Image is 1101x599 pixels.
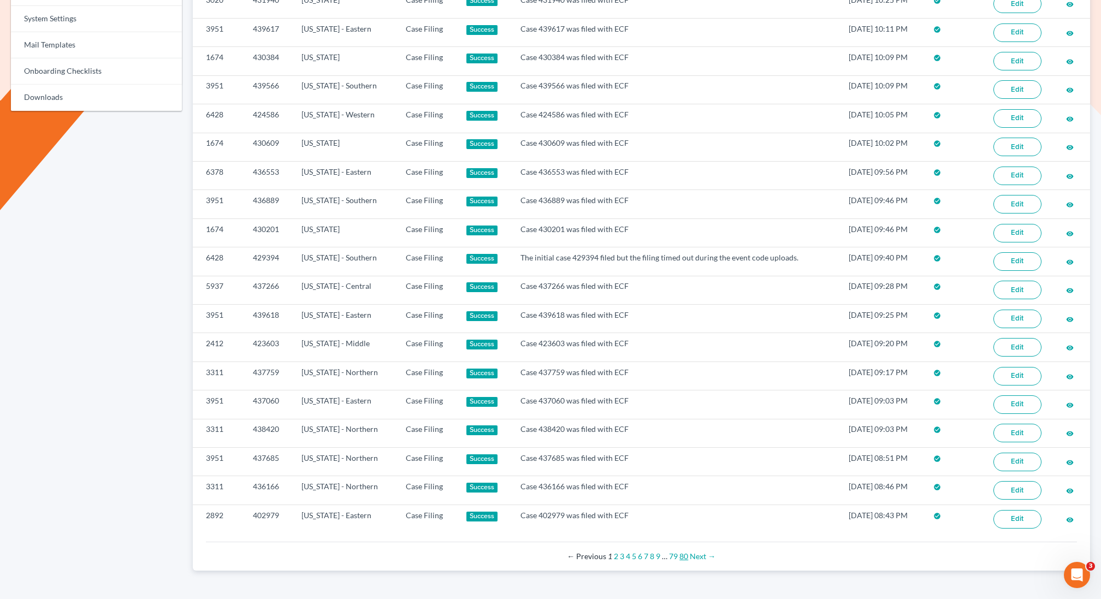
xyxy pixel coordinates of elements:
a: Edit [993,510,1041,529]
td: [US_STATE] - Central [293,276,397,304]
a: Page 5 [632,551,636,561]
td: [US_STATE] - Eastern [293,18,397,46]
i: check_circle [933,54,941,62]
i: check_circle [933,369,941,377]
td: Case Filing [397,505,458,533]
td: [US_STATE] - Northern [293,361,397,390]
td: 1674 [193,47,244,75]
td: 429394 [244,247,293,276]
i: check_circle [933,254,941,262]
td: 430609 [244,133,293,161]
a: Page 79 [669,551,678,561]
td: 436889 [244,190,293,218]
a: Edit [993,224,1041,242]
td: [DATE] 08:46 PM [840,476,925,505]
td: 423603 [244,333,293,361]
td: 437060 [244,390,293,419]
td: [US_STATE] - Eastern [293,305,397,333]
td: 437266 [244,276,293,304]
i: check_circle [933,426,941,434]
div: Success [466,282,498,292]
i: visibility [1066,401,1074,409]
a: Edit [993,80,1041,99]
a: visibility [1066,28,1074,37]
div: Success [466,512,498,521]
td: [US_STATE] - Western [293,104,397,133]
td: Case 437759 was filed with ECF [512,361,839,390]
td: [US_STATE] - Eastern [293,162,397,190]
td: Case 439617 was filed with ECF [512,18,839,46]
td: Case 439566 was filed with ECF [512,75,839,104]
div: Success [466,25,498,35]
div: Success [466,425,498,435]
i: check_circle [933,140,941,147]
td: 3311 [193,419,244,447]
td: [DATE] 09:56 PM [840,162,925,190]
a: Page 6 [638,551,642,561]
i: check_circle [933,111,941,119]
a: Edit [993,395,1041,414]
a: Downloads [11,85,182,111]
td: Case 436889 was filed with ECF [512,190,839,218]
td: Case Filing [397,104,458,133]
div: Success [466,111,498,121]
i: check_circle [933,26,941,33]
a: Edit [993,23,1041,42]
a: Page 9 [656,551,660,561]
i: visibility [1066,258,1074,266]
div: Success [466,197,498,206]
td: Case 438420 was filed with ECF [512,419,839,447]
i: check_circle [933,197,941,205]
td: 3951 [193,448,244,476]
div: Success [466,226,498,235]
a: Edit [993,195,1041,213]
i: check_circle [933,398,941,405]
div: Pagination [215,551,1068,562]
a: visibility [1066,228,1074,238]
span: 3 [1086,562,1095,571]
i: visibility [1066,316,1074,323]
td: [US_STATE] [293,133,397,161]
td: 2412 [193,333,244,361]
a: Page 4 [626,551,630,561]
td: Case 436553 was filed with ECF [512,162,839,190]
a: visibility [1066,142,1074,151]
td: [DATE] 09:46 PM [840,190,925,218]
td: [DATE] 08:43 PM [840,505,925,533]
i: check_circle [933,512,941,520]
i: visibility [1066,516,1074,524]
div: Success [466,54,498,63]
i: visibility [1066,173,1074,180]
i: visibility [1066,487,1074,495]
td: The initial case 429394 filed but the filing timed out during the event code uploads. [512,247,839,276]
a: visibility [1066,85,1074,94]
div: Success [466,254,498,264]
div: Success [466,340,498,349]
a: Edit [993,424,1041,442]
td: Case 430201 was filed with ECF [512,218,839,247]
a: visibility [1066,457,1074,466]
td: [DATE] 09:46 PM [840,218,925,247]
td: Case Filing [397,419,458,447]
td: [US_STATE] - Eastern [293,390,397,419]
a: Edit [993,453,1041,471]
td: [DATE] 09:20 PM [840,333,925,361]
div: Success [466,454,498,464]
div: Success [466,369,498,378]
td: 3311 [193,361,244,390]
td: Case Filing [397,333,458,361]
a: Edit [993,367,1041,386]
a: visibility [1066,314,1074,323]
td: Case Filing [397,361,458,390]
td: [DATE] 09:03 PM [840,419,925,447]
td: [US_STATE] - Northern [293,476,397,505]
span: … [662,551,667,561]
a: Edit [993,310,1041,328]
a: Edit [993,109,1041,128]
td: 3951 [193,190,244,218]
i: visibility [1066,29,1074,37]
td: Case Filing [397,476,458,505]
td: Case 437685 was filed with ECF [512,448,839,476]
a: visibility [1066,199,1074,209]
td: 438420 [244,419,293,447]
